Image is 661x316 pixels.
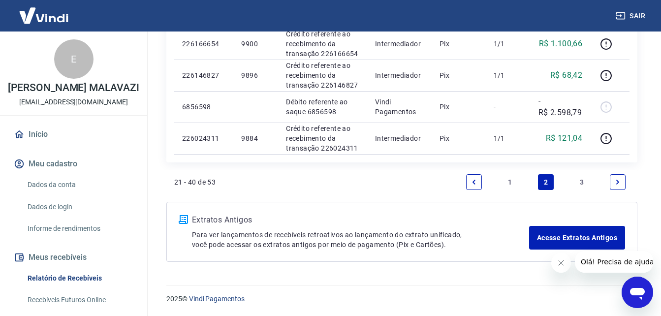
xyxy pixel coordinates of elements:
p: 226166654 [182,39,225,49]
button: Meu cadastro [12,153,135,175]
a: Recebíveis Futuros Online [24,290,135,310]
p: 1/1 [494,70,523,80]
p: -R$ 2.598,79 [538,95,582,119]
p: - [494,102,523,112]
img: Vindi [12,0,76,31]
p: Pix [440,102,478,112]
p: 226024311 [182,133,225,143]
a: Previous page [466,174,482,190]
p: Intermediador [375,70,424,80]
p: 6856598 [182,102,225,112]
iframe: Fechar mensagem [551,253,571,273]
p: R$ 68,42 [550,69,582,81]
p: Pix [440,133,478,143]
p: Vindi Pagamentos [375,97,424,117]
p: Intermediador [375,39,424,49]
iframe: Botão para abrir a janela de mensagens [622,277,653,308]
p: Crédito referente ao recebimento da transação 226166654 [286,29,359,59]
a: Informe de rendimentos [24,219,135,239]
button: Sair [614,7,649,25]
p: Extratos Antigos [192,214,529,226]
a: Dados de login [24,197,135,217]
a: Acesse Extratos Antigos [529,226,625,250]
a: Page 3 [574,174,590,190]
p: 9896 [241,70,270,80]
a: Início [12,124,135,145]
p: Débito referente ao saque 6856598 [286,97,359,117]
a: Dados da conta [24,175,135,195]
p: 226146827 [182,70,225,80]
div: E [54,39,94,79]
p: 1/1 [494,133,523,143]
ul: Pagination [462,170,630,194]
p: R$ 121,04 [546,132,583,144]
iframe: Mensagem da empresa [575,251,653,273]
p: 9900 [241,39,270,49]
p: Crédito referente ao recebimento da transação 226146827 [286,61,359,90]
p: 2025 © [166,294,637,304]
p: Para ver lançamentos de recebíveis retroativos ao lançamento do extrato unificado, você pode aces... [192,230,529,250]
p: [EMAIL_ADDRESS][DOMAIN_NAME] [19,97,128,107]
p: Crédito referente ao recebimento da transação 226024311 [286,124,359,153]
p: 21 - 40 de 53 [174,177,216,187]
p: Intermediador [375,133,424,143]
p: 9884 [241,133,270,143]
a: Vindi Pagamentos [189,295,245,303]
img: ícone [179,215,188,224]
a: Page 2 is your current page [538,174,554,190]
a: Next page [610,174,626,190]
button: Meus recebíveis [12,247,135,268]
p: 1/1 [494,39,523,49]
p: Pix [440,39,478,49]
span: Olá! Precisa de ajuda? [6,7,83,15]
a: Relatório de Recebíveis [24,268,135,288]
p: Pix [440,70,478,80]
a: Page 1 [502,174,518,190]
p: [PERSON_NAME] MALAVAZI [8,83,139,93]
p: R$ 1.100,66 [539,38,582,50]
